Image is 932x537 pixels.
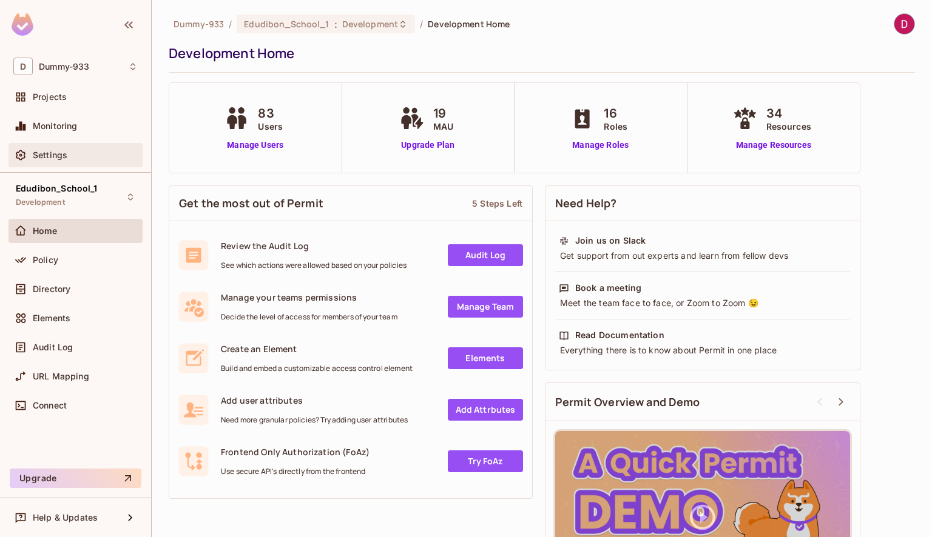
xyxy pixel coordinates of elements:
[730,139,817,152] a: Manage Resources
[420,18,423,30] li: /
[33,513,98,522] span: Help & Updates
[33,226,58,236] span: Home
[33,372,89,381] span: URL Mapping
[33,342,73,352] span: Audit Log
[433,120,453,133] span: MAU
[221,467,370,476] span: Use secure API's directly from the frontend
[448,450,523,472] a: Try FoAz
[428,18,510,30] span: Development Home
[575,282,641,294] div: Book a meeting
[33,284,70,294] span: Directory
[604,104,627,122] span: 16
[33,92,67,102] span: Projects
[894,14,914,34] img: Dummy Mail
[575,329,664,341] div: Read Documentation
[33,401,67,410] span: Connect
[16,184,98,193] span: Edudibon_School_1
[221,240,407,252] span: Review the Audit Log
[221,395,408,406] span: Add user attributes
[448,296,523,318] a: Manage Team
[33,150,67,160] span: Settings
[555,196,617,211] span: Need Help?
[244,18,329,30] span: Edudibon_School_1
[221,364,413,373] span: Build and embed a customizable access control element
[33,255,58,265] span: Policy
[221,261,407,270] span: See which actions were allowed based on your policies
[575,235,646,247] div: Join us on Slack
[10,469,141,488] button: Upgrade
[559,250,846,262] div: Get support from out experts and learn from fellow devs
[342,18,398,30] span: Development
[174,18,224,30] span: the active workspace
[39,62,89,72] span: Workspace: Dummy-933
[13,58,33,75] span: D
[567,139,633,152] a: Manage Roles
[221,446,370,458] span: Frontend Only Authorization (FoAz)
[448,244,523,266] a: Audit Log
[472,198,522,209] div: 5 Steps Left
[559,297,846,309] div: Meet the team face to face, or Zoom to Zoom 😉
[766,104,811,122] span: 34
[258,120,283,133] span: Users
[448,347,523,369] a: Elements
[16,198,65,207] span: Development
[448,399,523,421] a: Add Attrbutes
[33,121,78,131] span: Monitoring
[221,139,289,152] a: Manage Users
[169,44,909,62] div: Development Home
[229,18,232,30] li: /
[766,120,811,133] span: Resources
[33,313,70,323] span: Elements
[397,139,459,152] a: Upgrade Plan
[433,104,453,122] span: 19
[221,415,408,425] span: Need more granular policies? Try adding user attributes
[258,104,283,122] span: 83
[221,292,397,303] span: Manage your teams permissions
[334,19,338,29] span: :
[179,196,323,211] span: Get the most out of Permit
[221,312,397,322] span: Decide the level of access for members of your team
[555,395,700,410] span: Permit Overview and Demo
[604,120,627,133] span: Roles
[559,344,846,356] div: Everything there is to know about Permit in one place
[221,343,413,355] span: Create an Element
[12,13,33,36] img: SReyMgAAAABJRU5ErkJggg==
